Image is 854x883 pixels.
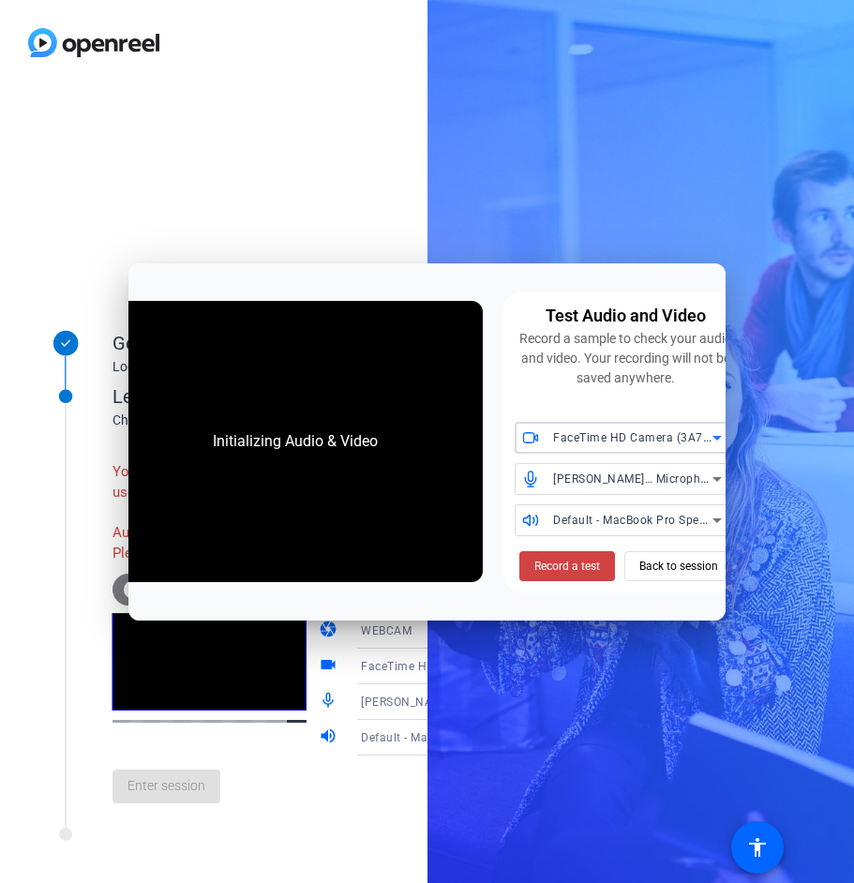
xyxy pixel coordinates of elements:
span: Default - MacBook Pro Speakers (Built-in) [553,512,779,527]
button: Record a test [519,551,615,581]
mat-icon: camera [319,620,341,642]
div: Get Ready! [112,329,487,357]
mat-icon: info [122,578,144,601]
div: Looks like you've been invited to join [112,357,487,377]
mat-icon: accessibility [746,836,769,859]
div: Initializing Audio & Video [194,412,397,471]
div: Let's get connected. [112,382,526,411]
span: FaceTime HD Camera (3A71:F4B5) [361,658,553,673]
div: Choose your settings [112,411,526,430]
span: Record a test [534,558,600,575]
mat-icon: volume_up [319,726,341,749]
span: [PERSON_NAME]… Microphone [553,471,721,486]
div: You must grant permissions to use the camera. [112,452,319,513]
span: FaceTime HD Camera (3A71:F4B5) [553,429,745,444]
mat-icon: videocam [319,655,341,678]
span: Default - MacBook Pro Speakers (Built-in) [361,729,587,744]
button: Back to session [624,551,733,581]
div: Test Audio and Video [546,303,706,329]
mat-icon: mic_none [319,691,341,713]
span: Back to session [639,548,718,584]
div: Record a sample to check your audio and video. Your recording will not be saved anywhere. [515,329,737,388]
div: Audio stream not available. Please change the audio source. [112,513,319,574]
span: WEBCAM [361,624,412,637]
span: [PERSON_NAME]… Microphone [361,694,529,709]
